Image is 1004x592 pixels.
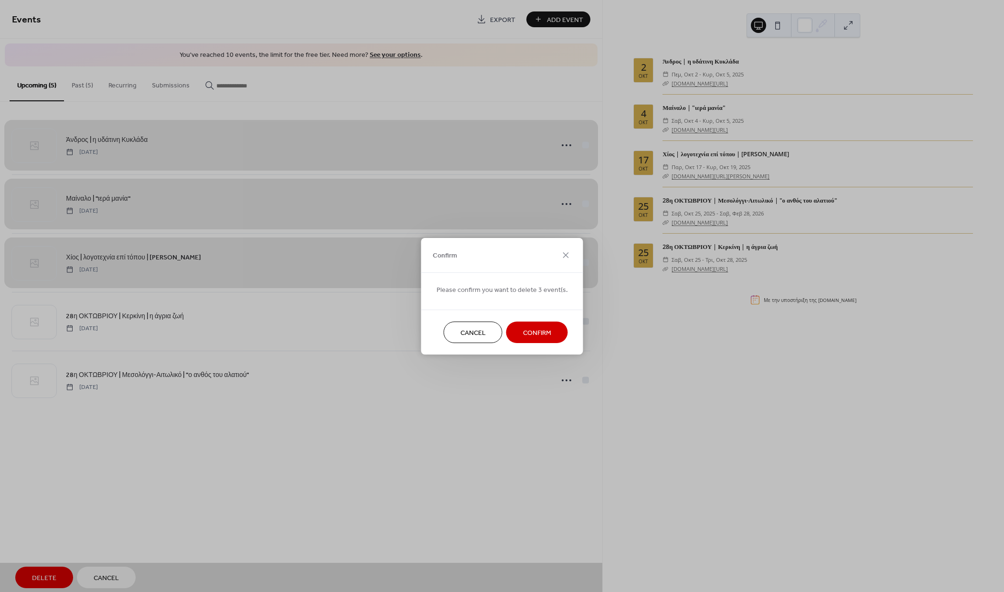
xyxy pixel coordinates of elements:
[460,328,486,338] span: Cancel
[437,285,568,295] span: Please confirm you want to delete 3 event(s.
[433,251,457,261] span: Confirm
[506,322,568,343] button: Confirm
[523,328,551,338] span: Confirm
[444,322,502,343] button: Cancel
